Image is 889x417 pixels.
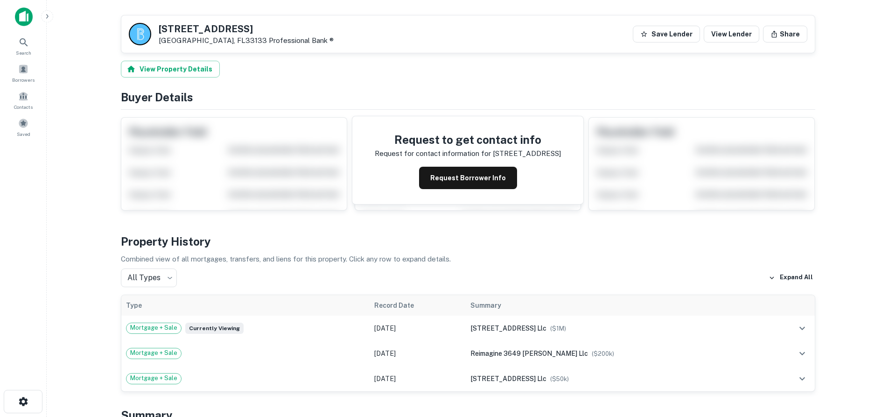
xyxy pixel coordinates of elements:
[3,33,44,58] a: Search
[470,325,546,332] span: [STREET_ADDRESS] llc
[633,26,700,42] button: Save Lender
[17,130,30,138] span: Saved
[159,24,334,34] h5: [STREET_ADDRESS]
[550,325,566,332] span: ($ 1M )
[15,7,33,26] img: capitalize-icon.png
[14,103,33,111] span: Contacts
[794,371,810,387] button: expand row
[470,350,588,357] span: reimagine 3649 [PERSON_NAME] llc
[370,295,466,316] th: Record Date
[3,87,44,113] a: Contacts
[185,323,244,334] span: Currently viewing
[269,36,334,44] a: Professional Bank ®
[466,295,765,316] th: Summary
[121,233,815,250] h4: Property History
[16,49,31,57] span: Search
[159,36,334,45] p: [GEOGRAPHIC_DATA], FL33133
[121,295,370,316] th: Type
[592,350,614,357] span: ($ 200k )
[121,254,815,265] p: Combined view of all mortgages, transfers, and liens for this property. Click any row to expand d...
[375,131,561,148] h4: Request to get contact info
[121,89,815,106] h4: Buyer Details
[493,148,561,159] p: [STREET_ADDRESS]
[370,366,466,391] td: [DATE]
[126,374,181,383] span: Mortgage + Sale
[842,342,889,387] iframe: Chat Widget
[370,316,466,341] td: [DATE]
[3,114,44,140] a: Saved
[470,375,546,382] span: [STREET_ADDRESS] llc
[419,167,517,189] button: Request Borrower Info
[550,375,569,382] span: ($ 50k )
[126,348,181,358] span: Mortgage + Sale
[370,341,466,366] td: [DATE]
[121,61,220,78] button: View Property Details
[375,148,491,159] p: Request for contact information for
[794,320,810,336] button: expand row
[121,269,177,287] div: All Types
[704,26,759,42] a: View Lender
[766,271,815,285] button: Expand All
[794,346,810,361] button: expand row
[12,76,35,84] span: Borrowers
[3,60,44,85] a: Borrowers
[763,26,807,42] button: Share
[126,323,181,332] span: Mortgage + Sale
